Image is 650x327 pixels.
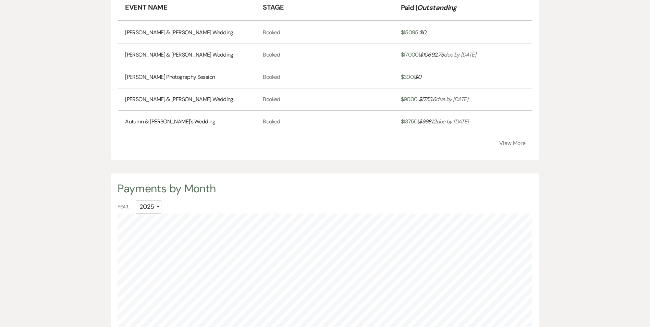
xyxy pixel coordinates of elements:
td: Booked [256,22,394,44]
div: Payments by Month [118,180,532,197]
span: $ 13750 [401,118,418,125]
i: due by [DATE] [420,51,476,58]
button: View More [499,141,526,146]
span: $ 15095 [401,29,418,36]
i: due by [DATE] [419,118,468,125]
em: Outstanding [417,3,457,12]
span: $ 9000 [401,96,418,103]
span: $ 300 [401,73,414,81]
p: Paid | [401,2,457,13]
a: $17000|$10692.75due by [DATE] [401,51,476,59]
span: Year: [118,203,129,210]
td: Booked [256,111,394,133]
span: $ 1753.6 [419,96,436,103]
a: Autumn & [PERSON_NAME]'s Wedding [125,118,215,126]
td: Booked [256,44,394,66]
td: Booked [256,66,394,88]
span: $ 10692.75 [420,51,444,58]
td: Booked [256,88,394,111]
a: [PERSON_NAME] Photography Session [125,73,215,81]
a: $300|$0 [401,73,421,81]
span: $ 17000 [401,51,419,58]
a: [PERSON_NAME] & [PERSON_NAME] Wedding [125,51,233,59]
span: $ 0 [419,29,426,36]
a: [PERSON_NAME] & [PERSON_NAME] Wedding [125,28,233,37]
a: $15095|$0 [401,28,426,37]
i: due by [DATE] [419,96,468,103]
a: $9000|$1753.6due by [DATE] [401,95,468,104]
span: $ 9981.2 [419,118,437,125]
a: [PERSON_NAME] & [PERSON_NAME] Wedding [125,95,233,104]
span: $ 0 [415,73,421,81]
a: $13750|$9981.2due by [DATE] [401,118,469,126]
